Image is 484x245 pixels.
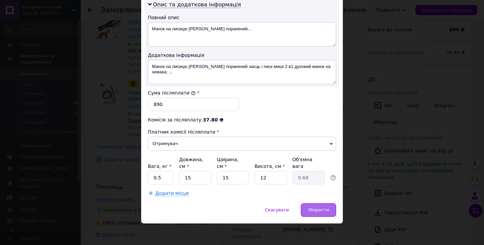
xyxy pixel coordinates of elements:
span: Додати місце [155,190,189,196]
label: Сума післяплати [148,90,196,96]
span: Опис та додаткова інформація [153,1,241,8]
span: Зберегти [308,207,329,212]
div: Додаткова інформація [148,52,336,59]
label: Висота, см [254,164,285,169]
textarea: Манок на лисицю [PERSON_NAME] поранений заєць і писк миші 2 в1 духовий манок на хижака; ... [148,60,336,84]
span: 37.80 ₴ [203,117,224,123]
span: Платник комісії післяплати [148,129,215,135]
span: Скасувати [265,207,289,212]
div: Об'ємна вага [292,156,325,170]
label: Довжина, см [179,157,203,169]
label: Ширина, см [217,157,238,169]
span: Отримувач [148,137,336,151]
div: Повний опис [148,14,336,21]
div: Комісія за післяплату: [148,116,336,123]
label: Вага, кг [148,164,171,169]
textarea: Манок на лисицю [PERSON_NAME] поранений... [148,22,336,46]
